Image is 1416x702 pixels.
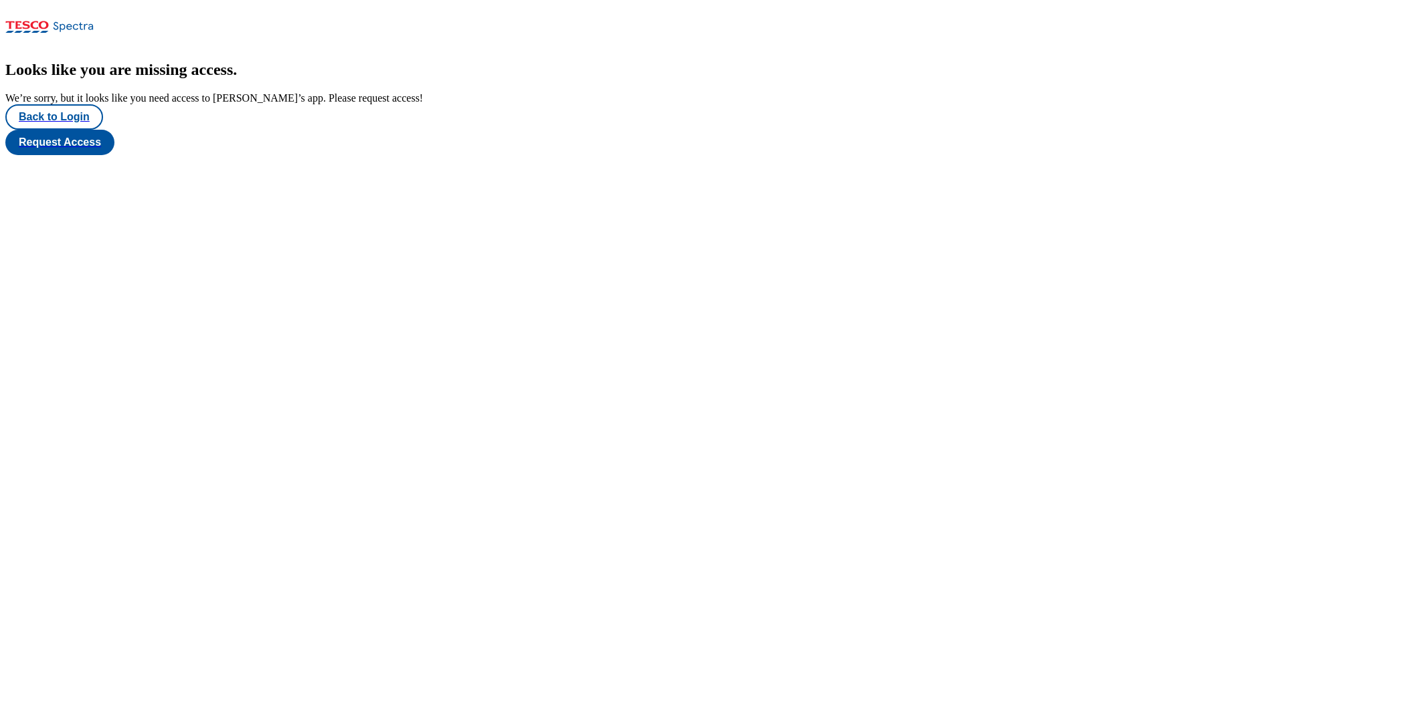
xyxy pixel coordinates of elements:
button: Request Access [5,130,114,155]
button: Back to Login [5,104,103,130]
a: Back to Login [5,104,1411,130]
div: We’re sorry, but it looks like you need access to [PERSON_NAME]’s app. Please request access! [5,92,1411,104]
span: . [233,61,237,78]
h2: Looks like you are missing access [5,61,1411,79]
a: Request Access [5,130,1411,155]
